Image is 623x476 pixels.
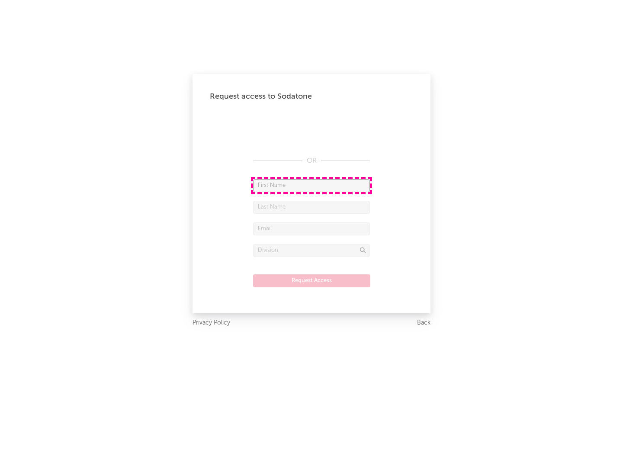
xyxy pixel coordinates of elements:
[253,244,370,257] input: Division
[253,156,370,166] div: OR
[253,179,370,192] input: First Name
[253,274,370,287] button: Request Access
[417,318,430,328] a: Back
[193,318,230,328] a: Privacy Policy
[253,201,370,214] input: Last Name
[210,91,413,102] div: Request access to Sodatone
[253,222,370,235] input: Email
